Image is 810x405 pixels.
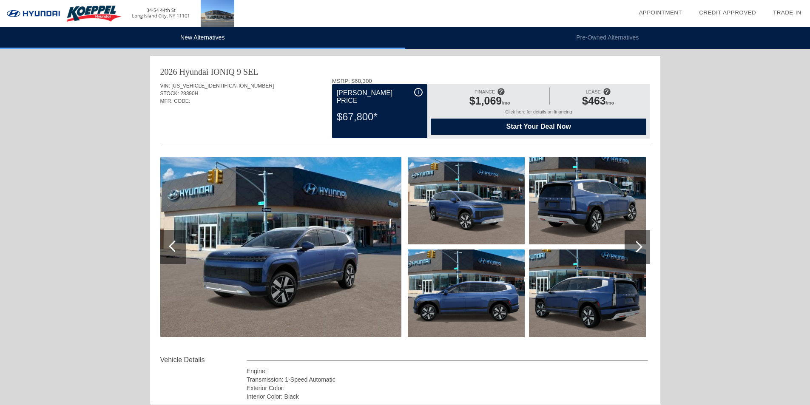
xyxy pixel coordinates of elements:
span: $463 [582,95,606,107]
img: c2f4b227fd6bc4ef749ff2c5a4f55bd3x.jpg [408,157,525,244]
img: 8881eb9bfca4b236efbe818218e63b89x.jpg [408,249,525,337]
div: Transmission: 1-Speed Automatic [247,375,648,384]
div: Quoted on [DATE] 4:45:33 PM [160,118,650,131]
div: MSRP: $68,300 [332,78,650,84]
div: /mo [554,95,642,109]
div: Click here for details on financing [431,109,646,119]
a: Appointment [639,9,682,16]
span: $1,069 [469,95,502,107]
span: [US_VEHICLE_IDENTIFICATION_NUMBER] [171,83,274,89]
div: i [414,88,423,96]
div: SEL [243,66,259,78]
span: LEASE [585,89,600,94]
div: Engine: [247,367,648,375]
a: Credit Approved [699,9,756,16]
img: 2d875506487b910300bfd1a59911bbc8x.jpg [529,249,646,337]
div: Exterior Color: [247,384,648,392]
div: [PERSON_NAME] Price [337,88,423,106]
div: $67,800* [337,106,423,128]
img: d4943edc6a05c43469b31d68d6ee2755x.jpg [160,157,401,337]
span: Start Your Deal Now [441,123,636,130]
span: VIN: [160,83,170,89]
span: 28390H [180,91,198,96]
a: Trade-In [773,9,801,16]
span: FINANCE [475,89,495,94]
span: MFR. CODE: [160,98,190,104]
div: 2026 Hyundai IONIQ 9 [160,66,242,78]
span: STOCK: [160,91,179,96]
div: Interior Color: Black [247,392,648,401]
div: Vehicle Details [160,355,247,365]
img: 68d2a31ad231d070d57b8e799f408e39x.jpg [529,157,646,244]
div: /mo [435,95,544,109]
